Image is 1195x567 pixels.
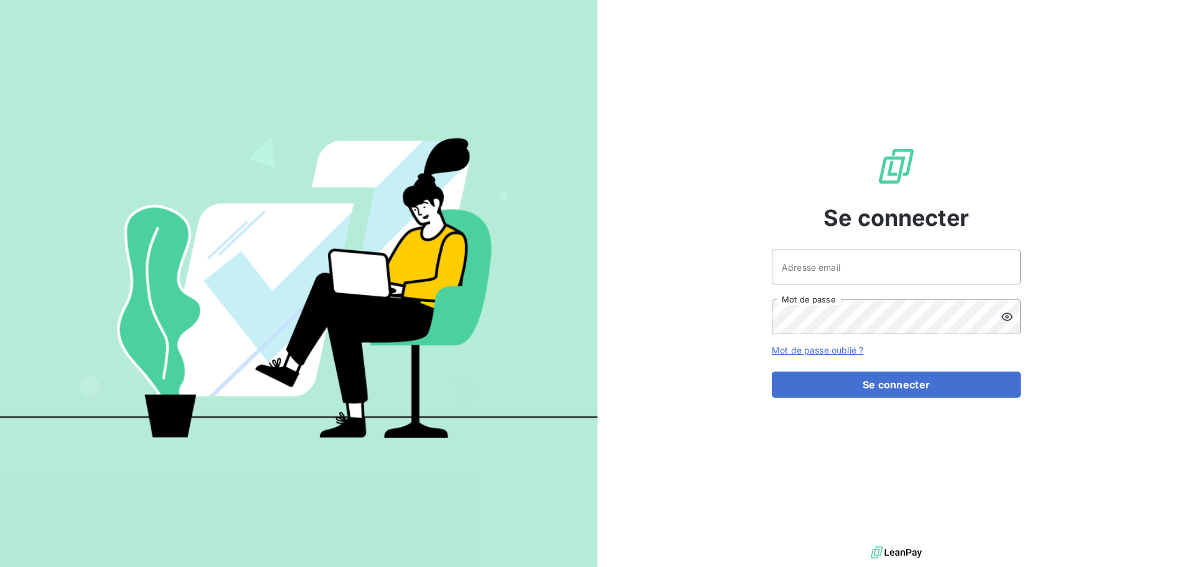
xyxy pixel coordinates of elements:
span: Se connecter [823,201,969,235]
button: Se connecter [772,372,1021,398]
img: logo [871,543,922,562]
img: Logo LeanPay [876,146,916,186]
a: Mot de passe oublié ? [772,345,863,355]
input: placeholder [772,250,1021,284]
